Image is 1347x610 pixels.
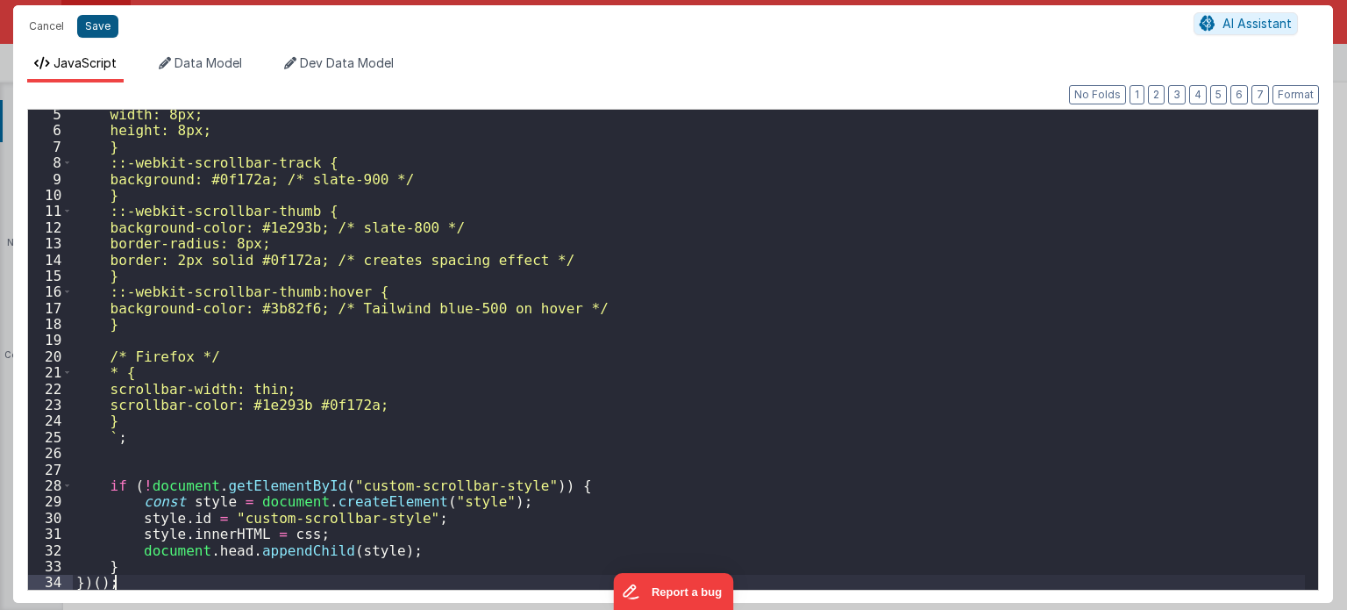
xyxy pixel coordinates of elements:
[175,55,242,70] span: Data Model
[28,445,73,461] div: 26
[28,510,73,526] div: 30
[28,268,73,283] div: 15
[28,122,73,138] div: 6
[1189,85,1207,104] button: 4
[28,187,73,203] div: 10
[28,203,73,219] div: 11
[28,364,73,380] div: 21
[77,15,118,38] button: Save
[1272,85,1319,104] button: Format
[28,413,73,428] div: 24
[1194,12,1298,35] button: AI Assistant
[28,429,73,445] div: 25
[28,348,73,364] div: 20
[28,381,73,397] div: 22
[28,171,73,187] div: 9
[1251,85,1269,104] button: 7
[28,558,73,574] div: 33
[28,252,73,268] div: 14
[1069,85,1126,104] button: No Folds
[300,55,394,70] span: Dev Data Model
[28,462,73,477] div: 27
[28,139,73,154] div: 7
[28,397,73,413] div: 23
[28,300,73,316] div: 17
[1230,85,1248,104] button: 6
[28,332,73,348] div: 19
[614,573,734,610] iframe: Marker.io feedback button
[20,14,73,39] button: Cancel
[28,526,73,542] div: 31
[28,283,73,299] div: 16
[1168,85,1186,104] button: 3
[28,219,73,235] div: 12
[1222,16,1292,31] span: AI Assistant
[28,316,73,332] div: 18
[1210,85,1227,104] button: 5
[28,154,73,170] div: 8
[28,493,73,509] div: 29
[1130,85,1144,104] button: 1
[28,477,73,493] div: 28
[28,574,73,590] div: 34
[53,55,117,70] span: JavaScript
[1148,85,1165,104] button: 2
[28,542,73,558] div: 32
[28,106,73,122] div: 5
[28,235,73,251] div: 13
